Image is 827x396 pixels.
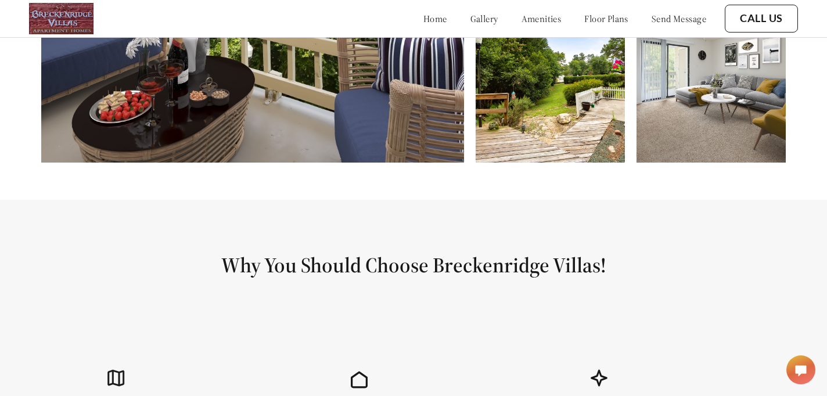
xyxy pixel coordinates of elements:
[522,13,562,24] a: amenities
[28,252,799,278] h1: Why You Should Choose Breckenridge Villas!
[725,5,798,33] button: Call Us
[29,3,94,34] img: logo.png
[470,13,498,24] a: gallery
[423,13,447,24] a: home
[740,12,783,25] a: Call Us
[652,13,706,24] a: send message
[584,13,628,24] a: floor plans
